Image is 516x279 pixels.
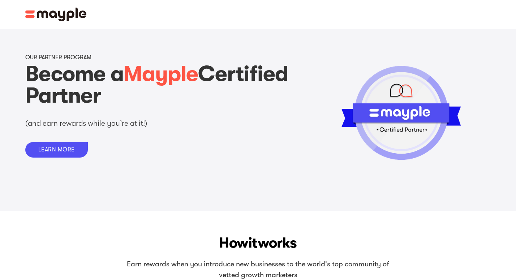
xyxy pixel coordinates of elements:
div: LEARN MORE [38,146,75,153]
h1: Become a Certified Partner [25,63,294,107]
h2: How works [11,233,505,253]
a: LEARN MORE [25,142,88,158]
span: Mayple [123,61,198,86]
p: (and earn rewards while you’re at it!) [25,118,213,129]
span: it [248,235,257,251]
img: Mayple logo [25,8,87,21]
p: OUR PARTNER PROGRAM [25,54,91,61]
